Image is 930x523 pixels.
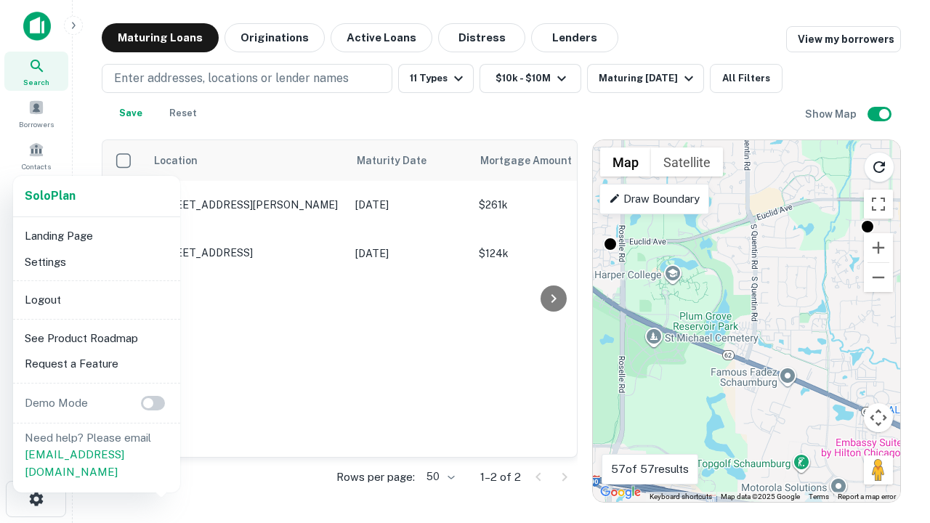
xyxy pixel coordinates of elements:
[19,249,174,275] li: Settings
[25,187,76,205] a: SoloPlan
[19,351,174,377] li: Request a Feature
[25,448,124,478] a: [EMAIL_ADDRESS][DOMAIN_NAME]
[19,394,94,412] p: Demo Mode
[25,429,169,481] p: Need help? Please email
[19,325,174,352] li: See Product Roadmap
[19,223,174,249] li: Landing Page
[857,407,930,477] iframe: Chat Widget
[25,189,76,203] strong: Solo Plan
[19,287,174,313] li: Logout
